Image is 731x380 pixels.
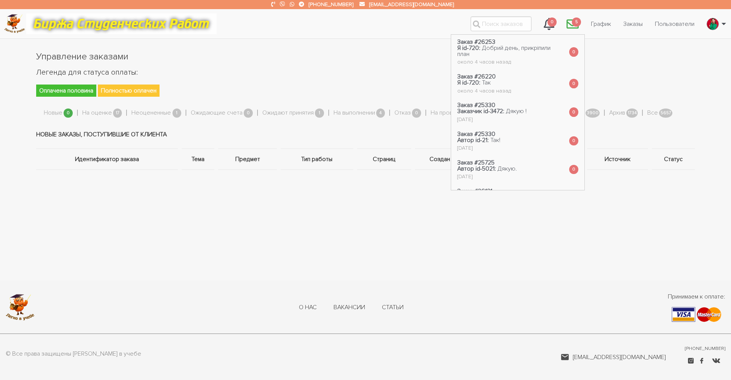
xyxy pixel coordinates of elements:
a: Новые [44,108,62,118]
img: motto-12e01f5a76059d5f6a28199ef077b1f78e012cfde436ab5cf1d4517935686d32.gif [26,13,217,34]
a: [EMAIL_ADDRESS][DOMAIN_NAME] [369,1,454,8]
span: Полностью оплачен [98,85,160,97]
span: 1734 [626,109,638,118]
div: [DATE] [457,117,527,122]
p: © Все права защищены [PERSON_NAME] в учебе [6,349,141,359]
strong: Заказ #25330 [457,130,495,138]
a: График [585,17,617,31]
strong: Заказ #26121 [457,187,492,195]
a: [EMAIL_ADDRESS][DOMAIN_NAME] [561,353,666,362]
a: Неоцененные [131,108,171,118]
span: 1 [172,109,182,118]
img: logo-c4363faeb99b52c628a42810ed6dfb4293a56d4e4775eb116515dfe7f33672af.png [6,294,35,321]
th: Предмет [216,149,279,170]
span: 17 [113,109,122,118]
a: На оценке [82,108,112,118]
a: Ожидающие счета [191,108,243,118]
a: Заказ #26121 [451,184,546,212]
span: 3900 [586,109,600,118]
span: 1 [315,109,324,118]
div: [DATE] [457,145,500,151]
strong: Заказ #26220 [457,73,496,80]
a: Заказ #25725 Автор id-5021: Дякую. [DATE] [451,155,523,184]
th: Создан [413,149,466,170]
th: Статус [650,149,695,170]
strong: Я id-720: [457,44,480,52]
a: 5 [560,14,585,34]
a: Пользователи [649,17,701,31]
span: Дякую ! [506,107,527,115]
th: Источник [585,149,650,170]
img: logo-c4363faeb99b52c628a42810ed6dfb4293a56d4e4775eb116515dfe7f33672af.png [4,14,25,34]
a: Заказ #26220 Я id-720: Так около 4 часов назад [451,69,517,98]
a: Статьи [382,303,404,312]
span: Так! [490,136,500,144]
strong: Автор id-21: [457,136,489,144]
th: Идентификатор заказа [36,149,180,170]
th: Страниц [355,149,413,170]
span: [EMAIL_ADDRESS][DOMAIN_NAME] [573,353,666,362]
p: Легенда для статуса оплаты: [36,66,695,78]
span: 0 [412,109,421,118]
a: Ожидают принятия [262,108,314,118]
span: 4 [376,109,385,118]
strong: Заказ #25330 [457,101,495,109]
span: 5657 [659,109,672,118]
h1: Управление заказами [36,50,695,63]
a: Заказ #25330 Автор id-21: Так! [DATE] [451,126,506,155]
a: Архив [609,108,625,118]
div: около 4 часов назад [457,59,557,65]
a: На проверке [431,108,467,118]
a: Заказ #25330 Заказчик id-3472: Дякую ! [DATE] [451,98,533,126]
a: О нас [299,303,317,312]
img: payment-9f1e57a40afa9551f317c30803f4599b5451cfe178a159d0fc6f00a10d51d3ba.png [672,307,721,322]
strong: Заказ #26253 [457,38,495,46]
a: Заказы [617,17,649,31]
a: На выполнении [334,108,375,118]
a: 0 [538,14,560,34]
th: Тип работы [279,149,355,170]
a: [PHONE_NUMBER] [685,345,725,352]
th: Тема [180,149,216,170]
strong: Заказ #25725 [457,159,495,166]
span: 0 [244,109,253,118]
td: Новые заказы, поступившие от клиента [36,120,695,149]
span: 0 [569,47,578,57]
div: около 4 часов назад [457,88,511,94]
input: Поиск заказов [471,16,531,31]
div: [DATE] [457,174,517,179]
a: Заказ #26253 Я id-720: Добрий день, прикріпили план около 4 часов назад [451,35,563,69]
a: Все [647,108,658,118]
img: excited_171337-2006.jpg [707,18,718,30]
span: Оплачена половина [36,85,96,97]
span: 0 [569,136,578,146]
a: Отказ [394,108,411,118]
a: [PHONE_NUMBER] [309,1,353,8]
span: Принимаем к оплате: [668,292,725,301]
span: 0 [547,18,557,27]
span: Так [482,79,491,86]
span: 0 [569,107,578,117]
span: 0 [569,165,578,174]
span: Дякую. [498,165,517,172]
strong: Автор id-5021: [457,165,496,172]
span: Добрий день, прикріпили план [457,44,551,58]
span: 0 [569,79,578,88]
strong: Заказчик id-3472: [457,107,504,115]
a: Вакансии [334,303,365,312]
span: 0 [64,109,73,118]
span: 5 [572,18,581,27]
strong: Я id-720: [457,79,480,86]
